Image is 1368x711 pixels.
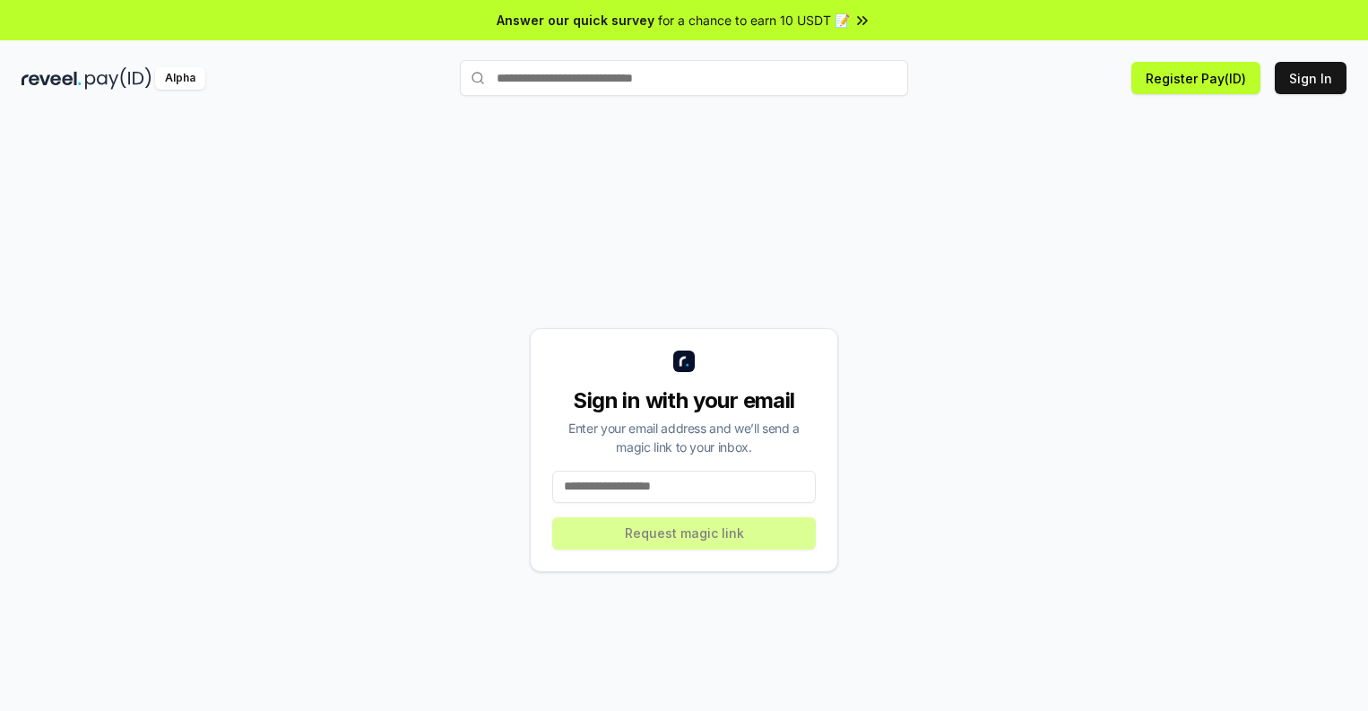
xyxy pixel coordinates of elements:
img: logo_small [673,351,695,372]
img: pay_id [85,67,152,90]
img: reveel_dark [22,67,82,90]
div: Enter your email address and we’ll send a magic link to your inbox. [552,419,816,456]
span: for a chance to earn 10 USDT 📝 [658,11,850,30]
div: Sign in with your email [552,386,816,415]
span: Answer our quick survey [497,11,654,30]
button: Sign In [1275,62,1346,94]
div: Alpha [155,67,205,90]
button: Register Pay(ID) [1131,62,1260,94]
